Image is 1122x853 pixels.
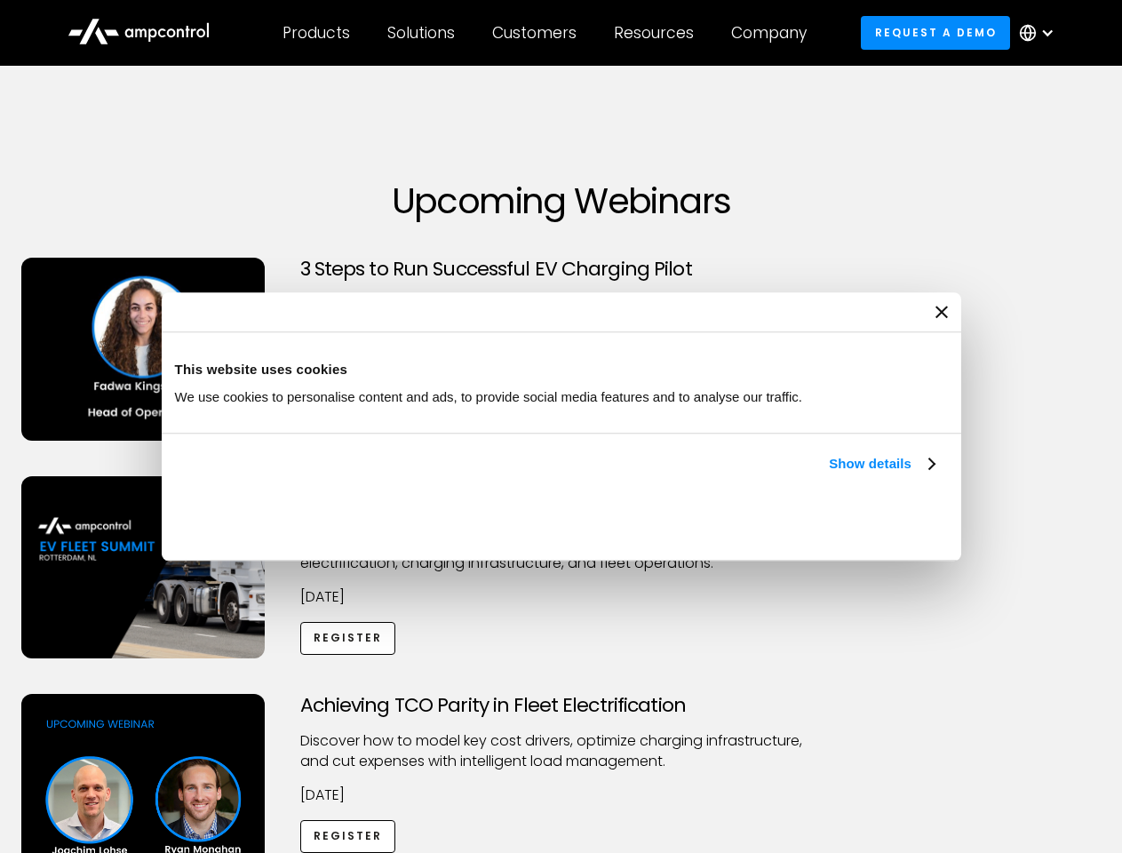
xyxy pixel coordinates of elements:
[492,23,577,43] div: Customers
[614,23,694,43] div: Resources
[300,258,823,281] h3: 3 Steps to Run Successful EV Charging Pilot
[21,179,1102,222] h1: Upcoming Webinars
[282,23,350,43] div: Products
[175,389,803,404] span: We use cookies to personalise content and ads, to provide social media features and to analyse ou...
[300,820,396,853] a: Register
[300,785,823,805] p: [DATE]
[935,306,948,318] button: Close banner
[175,359,948,380] div: This website uses cookies
[686,495,941,546] button: Okay
[300,694,823,717] h3: Achieving TCO Parity in Fleet Electrification
[861,16,1010,49] a: Request a demo
[300,731,823,771] p: Discover how to model key cost drivers, optimize charging infrastructure, and cut expenses with i...
[387,23,455,43] div: Solutions
[731,23,807,43] div: Company
[300,622,396,655] a: Register
[829,453,934,474] a: Show details
[300,587,823,607] p: [DATE]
